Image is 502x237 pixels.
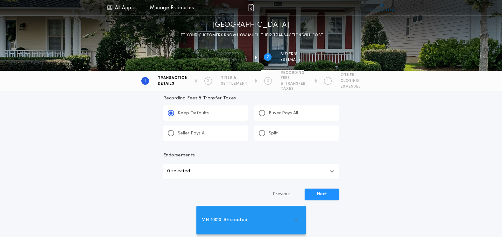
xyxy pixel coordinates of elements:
[163,164,339,179] button: 0 selected
[178,110,209,117] p: Keep Defaults
[158,81,188,86] span: DETAILS
[280,57,301,62] span: ESTIMATE
[218,52,247,57] span: Property
[178,130,207,137] p: Seller Pays All
[370,4,394,11] img: vs-icon
[260,189,303,200] button: Previous
[341,73,361,78] span: OTHER
[281,81,308,91] span: & TRANSFER TAXES
[247,4,255,11] img: img
[341,84,361,89] span: EXPENSES
[163,152,339,159] p: Endorsements
[202,217,247,224] span: MN-10010-BE created
[145,78,146,83] h2: 1
[221,81,248,86] span: SETTLEMENT
[221,75,248,81] span: TITLE &
[269,130,278,137] p: Split
[305,189,339,200] button: Next
[281,70,308,81] span: RECORDING FEES
[163,95,339,102] p: Recording Fees & Transfer Taxes
[341,78,361,83] span: CLOSING
[267,54,269,60] h2: 2
[167,168,190,175] p: 0 selected
[327,78,329,83] h2: 4
[158,75,188,81] span: TRANSACTION
[269,110,298,117] p: Buyer Pays All
[267,78,269,83] h2: 3
[207,78,209,83] h2: 2
[218,57,247,62] span: information
[212,20,290,30] h1: [GEOGRAPHIC_DATA]
[280,52,301,57] span: BUYER'S
[179,32,323,39] p: LET YOUR CUSTOMERS KNOW HOW MUCH THEIR TRANSACTION WILL COST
